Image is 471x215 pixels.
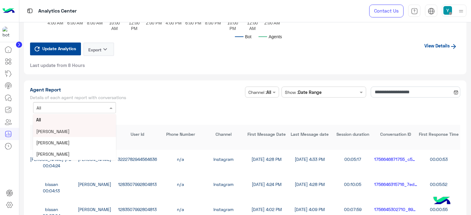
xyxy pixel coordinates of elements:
text: 10:00 [227,20,238,25]
text: 8:00 PM [205,20,221,25]
div: 00:07:59 [331,206,374,213]
div: 1283507992804813 [116,181,159,187]
div: 1283507992804813 [116,206,159,213]
span: [PERSON_NAME] [36,151,70,157]
div: Resolution Time [30,137,73,144]
text: AM [111,26,117,31]
div: [PERSON_NAME] [73,206,116,213]
div: 1756645302710_89068a15-dac2-4c17-93c3-4f8988b3c236 [374,206,417,213]
div: Instagram [202,156,245,162]
div: First Response Time [417,131,460,137]
div: n/a [159,206,202,213]
div: [DATE] 4:09 PM [288,206,331,213]
div: bissan [30,181,73,187]
div: 00:10:05 [331,181,374,187]
div: 00:00:55 [417,206,460,213]
div: Session duration [331,131,374,137]
i: keyboard_arrow_down [101,46,109,53]
div: [PERSON_NAME] [PERSON_NAME] [30,156,73,162]
text: 4:00 PM [166,20,182,25]
a: View Details [421,40,460,51]
p: Analytics Center [38,7,77,15]
text: PM [131,26,137,31]
div: Last Message date [288,131,331,137]
img: tab [26,7,34,15]
text: 6:00 AM [67,20,83,25]
text: 12:00 [247,20,258,25]
img: hulul-logo.png [431,191,453,212]
div: 1756646871755_c56d3056-18d3-471a-812d-3af2b68520f2 [374,156,417,162]
text: 12:00 [129,20,140,25]
text: PM [229,26,236,31]
text: 6:00 PM [185,20,201,25]
div: 00:00:53 [417,156,460,162]
div: [PERSON_NAME] [73,181,116,187]
text: Bot [245,34,251,39]
span: Last update from 8 Hours [30,62,85,68]
div: n/a [159,156,202,162]
img: tab [428,8,435,15]
img: tab [411,8,418,15]
img: 317874714732967 [2,27,13,38]
div: Customer name [30,131,73,137]
text: 2:00 AM [264,20,280,25]
img: userImage [443,6,452,15]
div: Phone Number [159,131,202,137]
div: 00:05:52 [417,181,460,187]
text: 4:00 AM [47,20,63,25]
text: AM [249,26,255,31]
a: tab [408,5,420,17]
h1: Agent Report [30,87,243,93]
text: 2:00 PM [146,20,162,25]
text: Agents [269,34,282,39]
div: 3222782944564636 [116,156,159,162]
span: All [36,117,41,122]
div: [DATE] 4:02 PM [245,206,288,213]
span: Update Analytics [41,44,78,53]
span: [PERSON_NAME] [36,140,70,145]
div: First Message Date [245,131,288,137]
div: Channel [202,131,245,137]
div: 00:05:17 [331,156,374,162]
div: 1756646315716_7ed9b297-0b55-4501-abb8-3d430932867e [374,181,417,187]
ng-dropdown-panel: Options list [33,114,116,160]
div: 00:04:24 [30,162,73,169]
div: [DATE] 4:33 PM [288,156,331,162]
div: [DATE] 4:28 PM [288,181,331,187]
div: Instagram [202,181,245,187]
h5: Details of each agent report with conversations [30,95,243,100]
span: [PERSON_NAME] [36,129,70,134]
div: Instagram [202,206,245,213]
div: bissan [30,206,73,213]
div: User Id [116,131,159,137]
a: Contact Us [369,5,404,17]
img: profile [457,7,465,15]
img: Logo [2,5,15,17]
div: 00:04:13 [30,187,73,194]
div: [DATE] 4:24 PM [245,181,288,187]
text: 8:00 AM [87,20,102,25]
button: Update Analytics [30,43,81,55]
button: Exportkeyboard_arrow_down [83,43,114,56]
text: 10:00 [109,20,120,25]
div: [DATE] 4:28 PM [245,156,288,162]
div: Conversation ID [374,131,417,137]
div: n/a [159,181,202,187]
